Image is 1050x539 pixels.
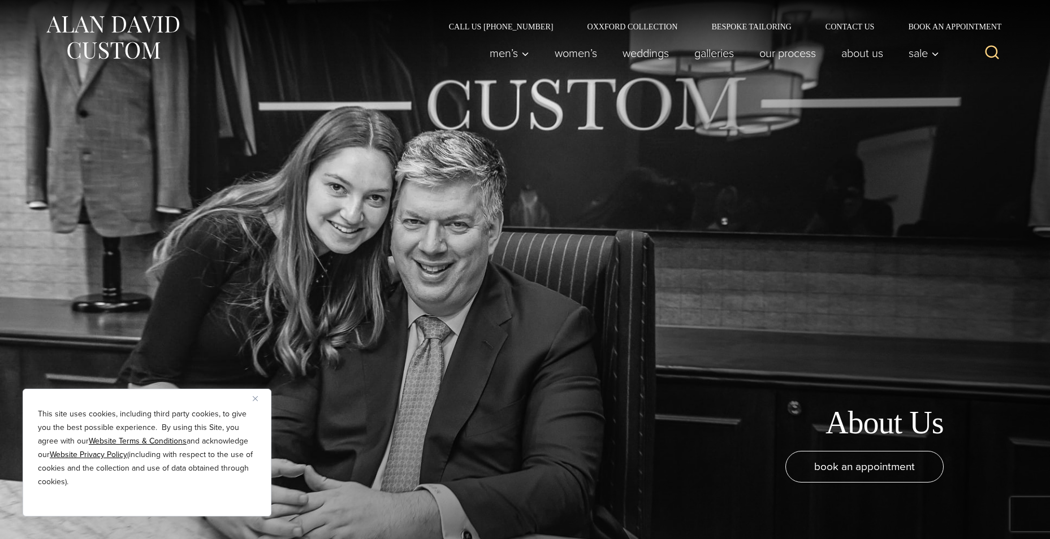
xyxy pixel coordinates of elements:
[253,392,266,405] button: Close
[694,23,808,31] a: Bespoke Tailoring
[610,42,681,64] a: weddings
[828,42,896,64] a: About Us
[570,23,694,31] a: Oxxford Collection
[909,47,939,59] span: Sale
[490,47,529,59] span: Men’s
[50,449,127,460] a: Website Privacy Policy
[45,12,180,63] img: Alan David Custom
[253,396,258,401] img: Close
[38,407,256,489] p: This site uses cookies, including third party cookies, to give you the best possible experience. ...
[809,23,892,31] a: Contact Us
[746,42,828,64] a: Our Process
[814,458,915,475] span: book an appointment
[891,23,1005,31] a: Book an Appointment
[785,451,944,483] a: book an appointment
[89,435,187,447] a: Website Terms & Conditions
[826,404,944,442] h1: About Us
[432,23,1006,31] nav: Secondary Navigation
[477,42,945,64] nav: Primary Navigation
[681,42,746,64] a: Galleries
[542,42,610,64] a: Women’s
[432,23,571,31] a: Call Us [PHONE_NUMBER]
[979,40,1006,67] button: View Search Form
